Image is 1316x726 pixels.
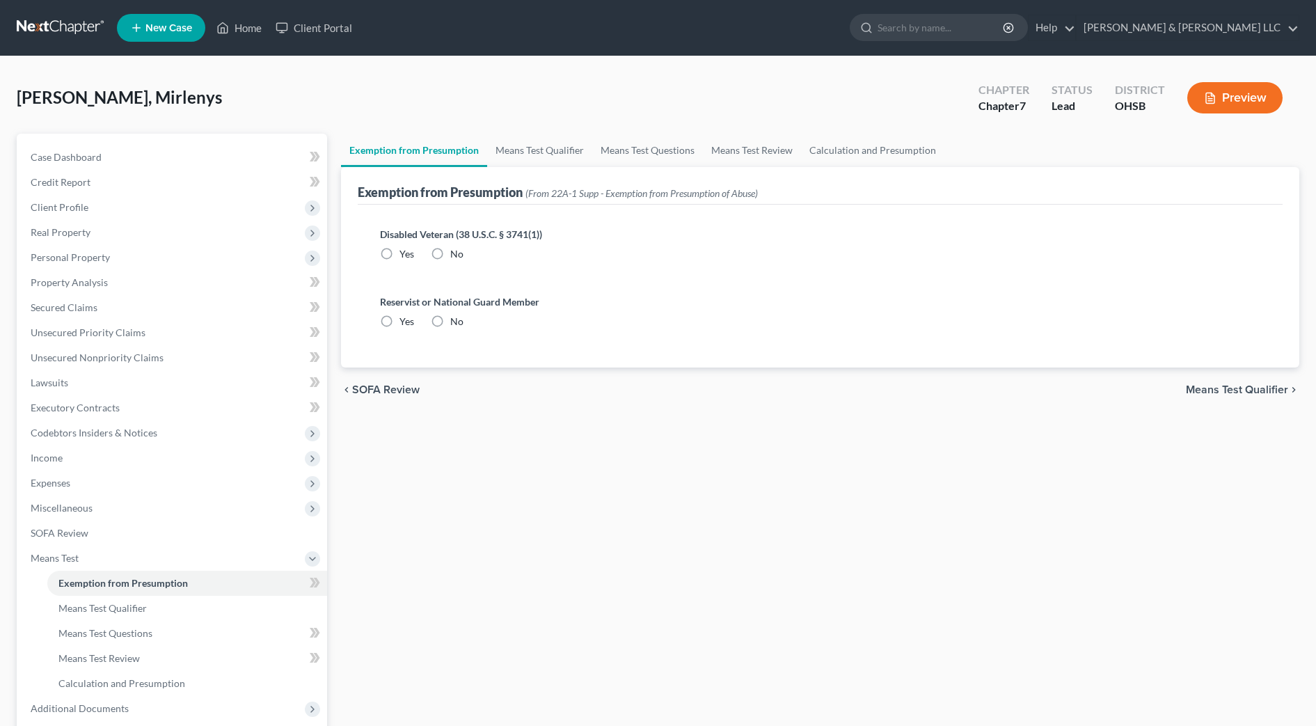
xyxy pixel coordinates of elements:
a: Client Portal [269,15,359,40]
button: chevron_left SOFA Review [341,384,420,395]
div: Chapter [978,98,1029,114]
span: Credit Report [31,176,90,188]
span: Yes [399,248,414,260]
span: Codebtors Insiders & Notices [31,427,157,439]
span: Exemption from Presumption [58,577,188,589]
a: Exemption from Presumption [341,134,487,167]
span: No [450,315,463,327]
i: chevron_left [341,384,352,395]
a: Means Test Qualifier [487,134,592,167]
span: Income [31,452,63,464]
div: District [1115,82,1165,98]
label: Reservist or National Guard Member [380,294,1260,309]
span: Means Test Qualifier [1186,384,1288,395]
span: Personal Property [31,251,110,263]
span: Case Dashboard [31,151,102,163]
span: Additional Documents [31,702,129,714]
span: Lawsuits [31,377,68,388]
a: Secured Claims [19,295,327,320]
div: Lead [1052,98,1093,114]
a: Unsecured Priority Claims [19,320,327,345]
span: Expenses [31,477,70,489]
a: Calculation and Presumption [47,671,327,696]
span: Unsecured Priority Claims [31,326,145,338]
span: Yes [399,315,414,327]
span: Miscellaneous [31,502,93,514]
span: [PERSON_NAME], Mirlenys [17,87,222,107]
span: SOFA Review [31,527,88,539]
span: 7 [1020,99,1026,112]
a: Lawsuits [19,370,327,395]
span: SOFA Review [352,384,420,395]
div: Exemption from Presumption [358,184,758,200]
a: [PERSON_NAME] & [PERSON_NAME] LLC [1077,15,1299,40]
span: No [450,248,463,260]
span: Calculation and Presumption [58,677,185,689]
a: Means Test Review [47,646,327,671]
a: Calculation and Presumption [801,134,944,167]
a: Means Test Questions [47,621,327,646]
div: Chapter [978,82,1029,98]
input: Search by name... [878,15,1005,40]
span: Means Test Review [58,652,140,664]
span: Secured Claims [31,301,97,313]
a: Executory Contracts [19,395,327,420]
a: Means Test Review [703,134,801,167]
span: Means Test [31,552,79,564]
span: (From 22A-1 Supp - Exemption from Presumption of Abuse) [525,187,758,199]
span: Client Profile [31,201,88,213]
a: Means Test Qualifier [47,596,327,621]
span: New Case [145,23,192,33]
div: Status [1052,82,1093,98]
a: Means Test Questions [592,134,703,167]
a: Case Dashboard [19,145,327,170]
button: Means Test Qualifier chevron_right [1186,384,1299,395]
a: Help [1029,15,1075,40]
a: Credit Report [19,170,327,195]
span: Unsecured Nonpriority Claims [31,352,164,363]
a: Unsecured Nonpriority Claims [19,345,327,370]
span: Means Test Qualifier [58,602,147,614]
span: Executory Contracts [31,402,120,413]
a: Home [209,15,269,40]
span: Property Analysis [31,276,108,288]
button: Preview [1187,82,1283,113]
a: Property Analysis [19,270,327,295]
a: Exemption from Presumption [47,571,327,596]
div: OHSB [1115,98,1165,114]
label: Disabled Veteran (38 U.S.C. § 3741(1)) [380,227,1260,242]
a: SOFA Review [19,521,327,546]
span: Means Test Questions [58,627,152,639]
i: chevron_right [1288,384,1299,395]
span: Real Property [31,226,90,238]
